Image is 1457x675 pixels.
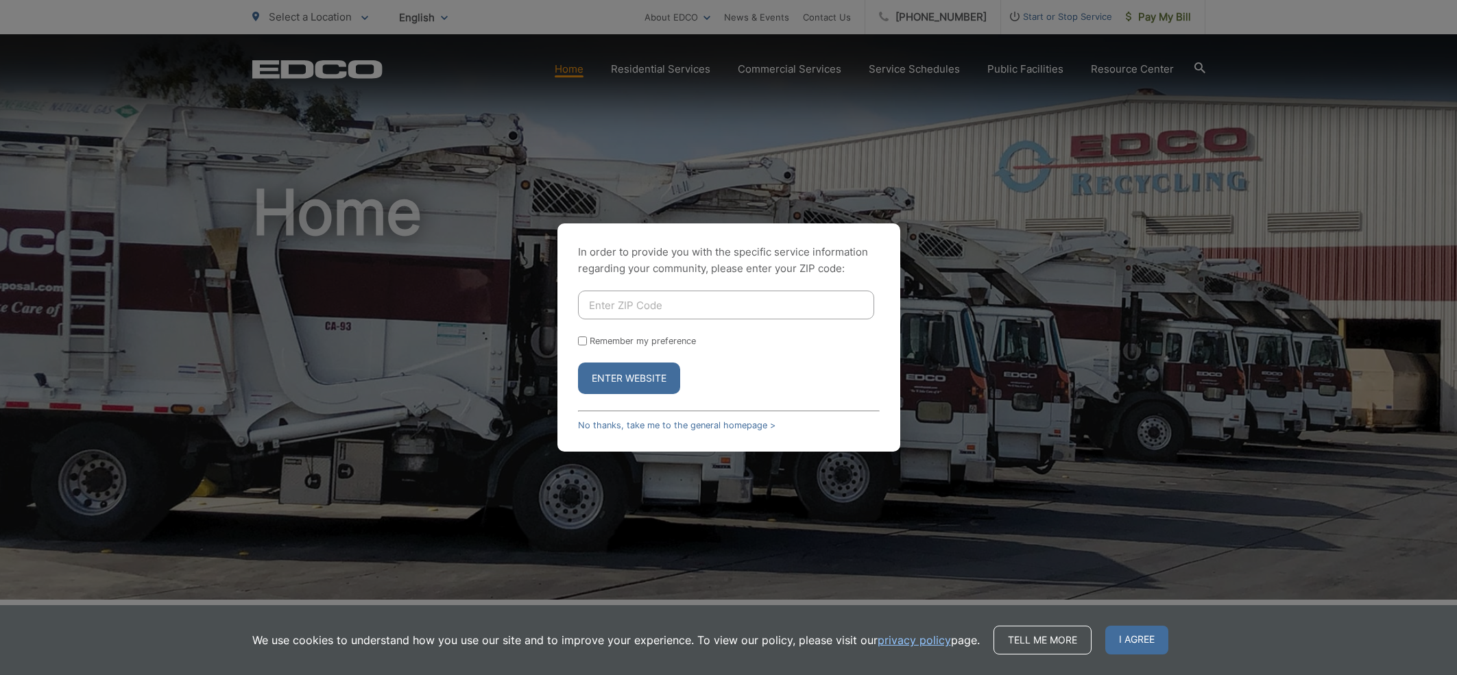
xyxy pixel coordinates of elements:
[1105,626,1168,654] span: I agree
[578,363,680,394] button: Enter Website
[578,244,880,277] p: In order to provide you with the specific service information regarding your community, please en...
[578,420,775,430] a: No thanks, take me to the general homepage >
[590,336,696,346] label: Remember my preference
[994,626,1092,654] a: Tell me more
[252,632,980,648] p: We use cookies to understand how you use our site and to improve your experience. To view our pol...
[878,632,951,648] a: privacy policy
[578,291,874,319] input: Enter ZIP Code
